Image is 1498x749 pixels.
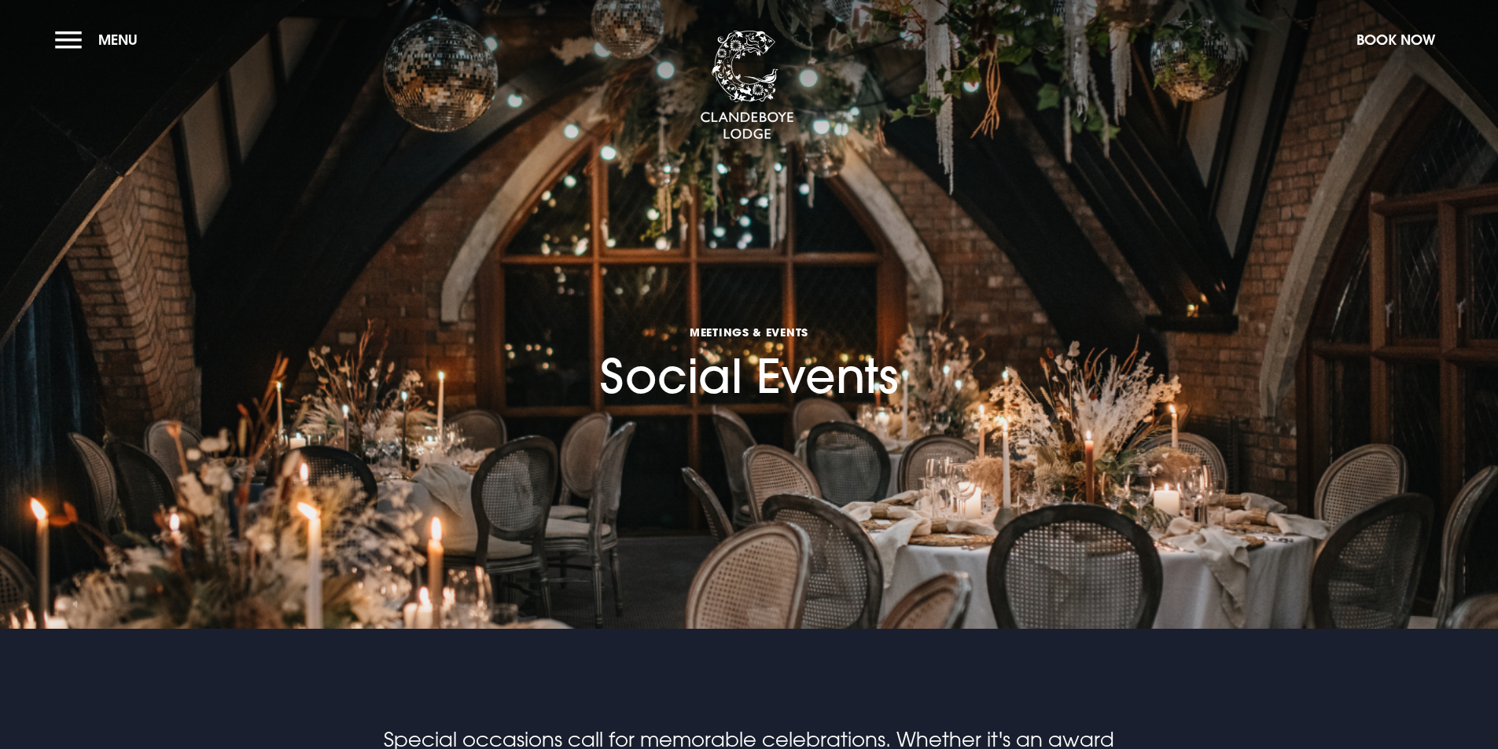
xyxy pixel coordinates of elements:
[700,31,794,141] img: Clandeboye Lodge
[600,233,898,405] h1: Social Events
[1349,23,1443,57] button: Book Now
[600,325,898,340] span: Meetings & Events
[55,23,145,57] button: Menu
[98,31,138,49] span: Menu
